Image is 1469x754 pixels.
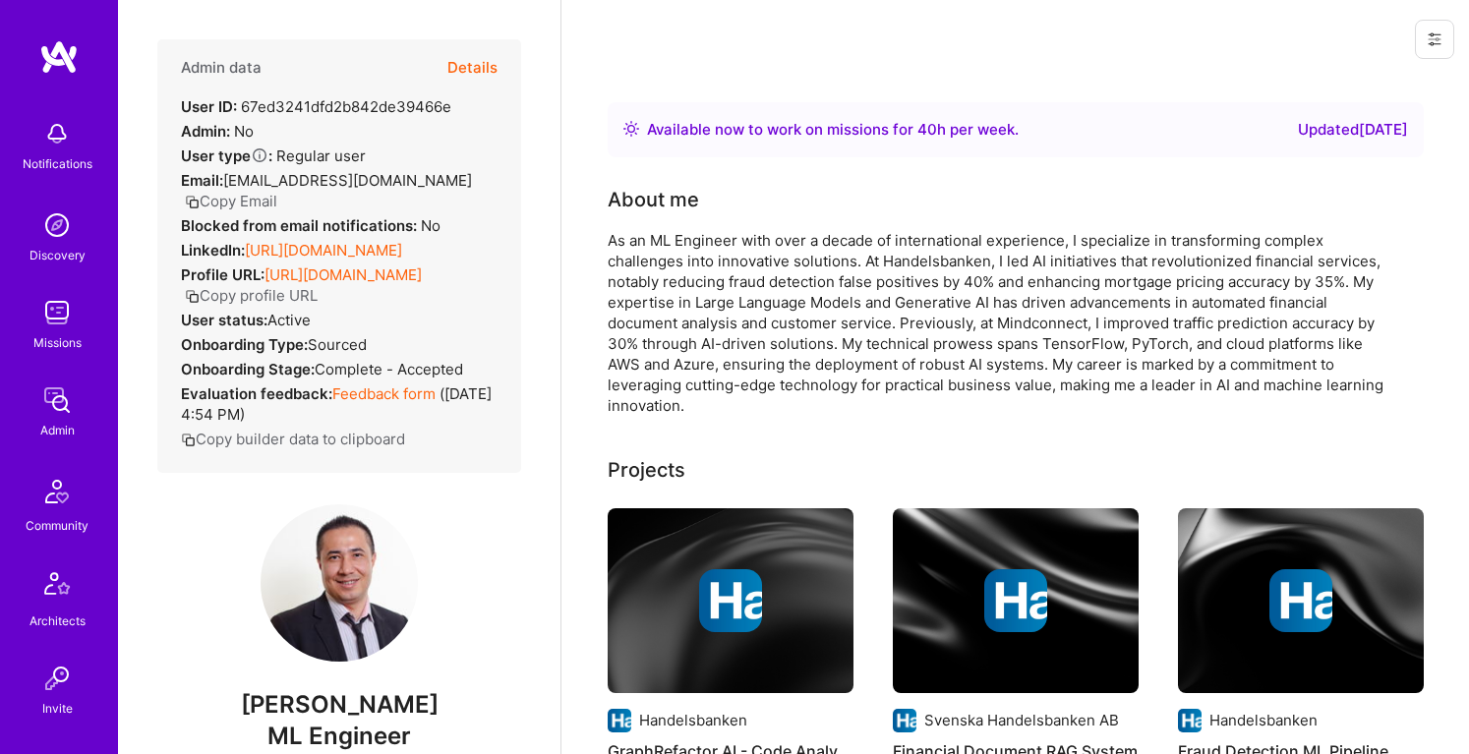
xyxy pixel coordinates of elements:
[181,121,254,142] div: No
[181,335,308,354] strong: Onboarding Type:
[181,97,237,116] strong: User ID:
[42,698,73,719] div: Invite
[264,265,422,284] a: [URL][DOMAIN_NAME]
[267,722,411,750] span: ML Engineer
[1178,709,1202,732] img: Company logo
[181,59,262,77] h4: Admin data
[608,230,1394,416] div: As an ML Engineer with over a decade of international experience, I specialize in transforming co...
[39,39,79,75] img: logo
[893,709,916,732] img: Company logo
[181,429,405,449] button: Copy builder data to clipboard
[1269,569,1332,632] img: Company logo
[181,216,421,235] strong: Blocked from email notifications:
[181,383,498,425] div: ( [DATE] 4:54 PM )
[261,504,418,662] img: User Avatar
[608,508,853,693] img: cover
[699,569,762,632] img: Company logo
[608,455,685,485] div: Projects
[1178,508,1424,693] img: cover
[33,468,81,515] img: Community
[1298,118,1408,142] div: Updated [DATE]
[37,205,77,245] img: discovery
[308,335,367,354] span: sourced
[924,710,1119,730] div: Svenska Handelsbanken AB
[332,384,436,403] a: Feedback form
[37,380,77,420] img: admin teamwork
[181,215,441,236] div: No
[185,191,277,211] button: Copy Email
[251,146,268,164] i: Help
[181,265,264,284] strong: Profile URL:
[23,153,92,174] div: Notifications
[181,171,223,190] strong: Email:
[29,245,86,265] div: Discovery
[984,569,1047,632] img: Company logo
[315,360,463,378] span: Complete - Accepted
[33,563,81,610] img: Architects
[1209,710,1318,730] div: Handelsbanken
[181,360,315,378] strong: Onboarding Stage:
[29,610,86,631] div: Architects
[639,710,747,730] div: Handelsbanken
[181,433,196,447] i: icon Copy
[608,185,699,214] div: About me
[185,195,200,209] i: icon Copy
[26,515,88,536] div: Community
[267,311,311,329] span: Active
[223,171,472,190] span: [EMAIL_ADDRESS][DOMAIN_NAME]
[185,285,318,306] button: Copy profile URL
[647,118,1019,142] div: Available now to work on missions for h per week .
[157,690,521,720] span: [PERSON_NAME]
[37,293,77,332] img: teamwork
[181,122,230,141] strong: Admin:
[608,709,631,732] img: Company logo
[447,39,498,96] button: Details
[181,146,272,165] strong: User type :
[185,289,200,304] i: icon Copy
[623,121,639,137] img: Availability
[181,311,267,329] strong: User status:
[181,241,245,260] strong: LinkedIn:
[37,114,77,153] img: bell
[37,659,77,698] img: Invite
[181,96,451,117] div: 67ed3241dfd2b842de39466e
[40,420,75,440] div: Admin
[33,332,82,353] div: Missions
[181,145,366,166] div: Regular user
[893,508,1139,693] img: cover
[917,120,937,139] span: 40
[181,384,332,403] strong: Evaluation feedback:
[245,241,402,260] a: [URL][DOMAIN_NAME]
